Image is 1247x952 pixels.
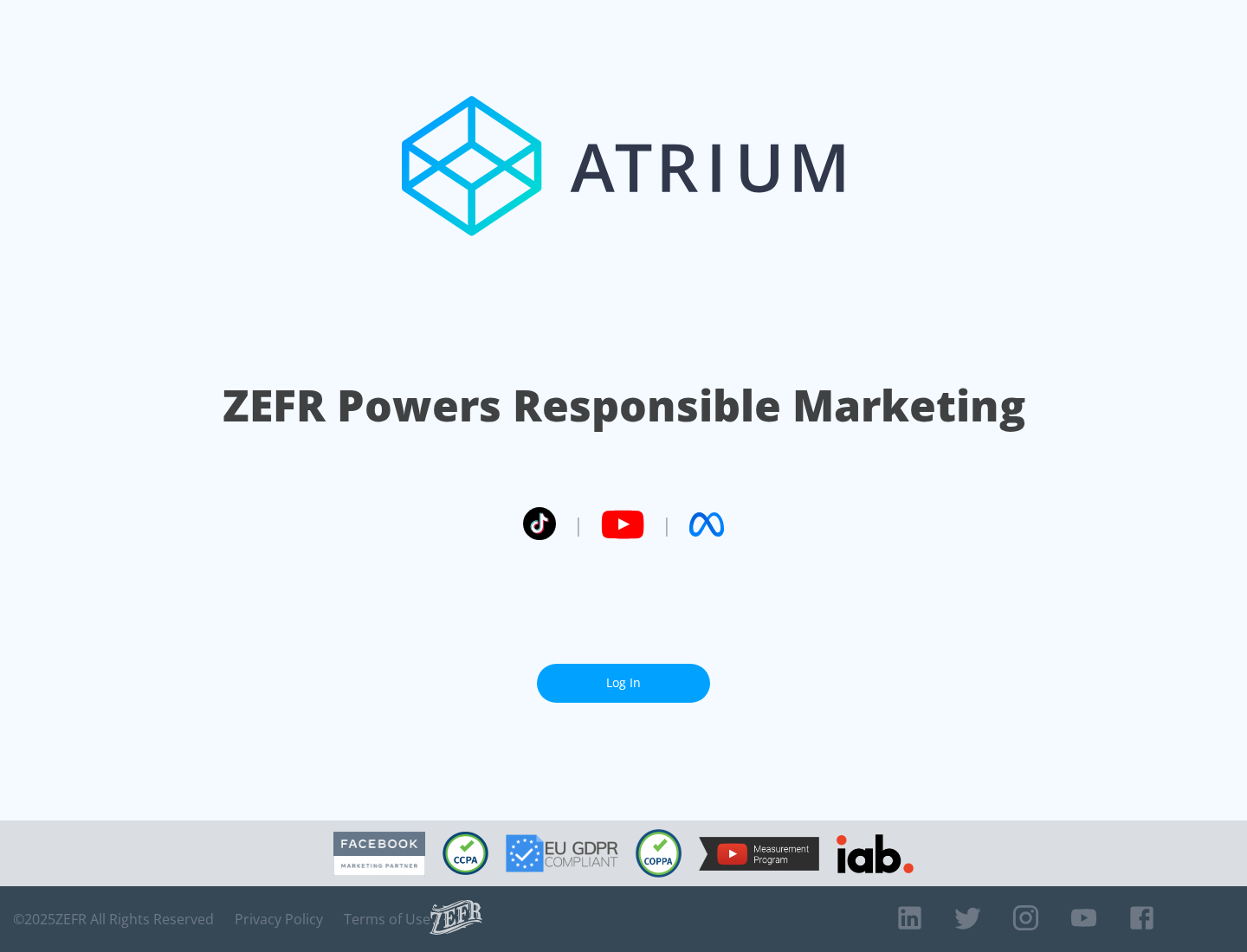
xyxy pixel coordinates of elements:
img: CCPA Compliant [443,832,488,875]
h1: ZEFR Powers Responsible Marketing [223,376,1025,435]
span: © 2025 ZEFR All Rights Reserved [13,910,214,928]
img: YouTube Measurement Program [699,837,819,871]
a: Privacy Policy [235,910,323,928]
a: Terms of Use [344,910,430,928]
img: COPPA Compliant [636,829,682,878]
a: Log In [537,664,710,703]
img: IAB [837,834,914,873]
span: | [573,511,584,537]
span: | [662,511,672,537]
img: GDPR Compliant [506,834,618,872]
img: Facebook Marketing Partner [333,832,425,876]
